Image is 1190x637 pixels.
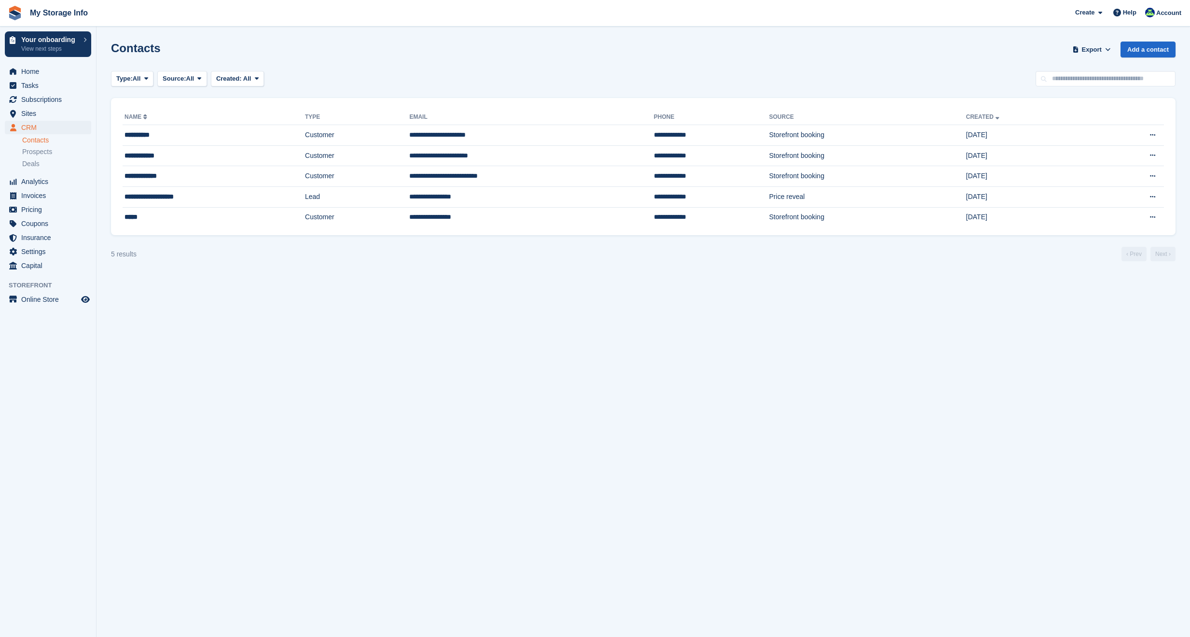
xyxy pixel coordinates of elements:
td: Customer [305,207,409,227]
span: Storefront [9,281,96,290]
p: Your onboarding [21,36,79,43]
span: Home [21,65,79,78]
span: All [243,75,251,82]
span: Help [1123,8,1136,17]
span: Analytics [21,175,79,188]
span: All [133,74,141,84]
a: menu [5,259,91,272]
span: Tasks [21,79,79,92]
td: Customer [305,166,409,187]
span: Prospects [22,147,52,156]
a: My Storage Info [26,5,92,21]
a: Deals [22,159,91,169]
td: Storefront booking [769,145,966,166]
a: menu [5,121,91,134]
a: menu [5,79,91,92]
nav: Page [1120,247,1177,261]
h1: Contacts [111,42,161,55]
span: Source: [163,74,186,84]
span: All [186,74,194,84]
span: Type: [116,74,133,84]
a: menu [5,93,91,106]
a: menu [5,245,91,258]
span: Export [1082,45,1102,55]
th: Source [769,110,966,125]
a: menu [5,203,91,216]
a: Add a contact [1121,42,1176,57]
a: Contacts [22,136,91,145]
button: Source: All [157,71,207,87]
span: Deals [22,159,40,169]
a: Preview store [80,294,91,305]
span: Created: [216,75,242,82]
a: menu [5,217,91,230]
a: Prospects [22,147,91,157]
td: [DATE] [966,207,1092,227]
a: menu [5,293,91,306]
span: Coupons [21,217,79,230]
th: Phone [654,110,769,125]
td: Storefront booking [769,125,966,146]
a: menu [5,231,91,244]
td: Storefront booking [769,166,966,187]
span: Account [1156,8,1181,18]
span: Online Store [21,293,79,306]
a: Name [125,113,149,120]
button: Created: All [211,71,264,87]
button: Export [1070,42,1113,57]
img: stora-icon-8386f47178a22dfd0bd8f6a31ec36ba5ce8667c1dd55bd0f319d3a0aa187defe.svg [8,6,22,20]
td: Lead [305,186,409,207]
img: Steve Doll [1145,8,1155,17]
span: Insurance [21,231,79,244]
th: Type [305,110,409,125]
a: Your onboarding View next steps [5,31,91,57]
span: Pricing [21,203,79,216]
span: CRM [21,121,79,134]
td: [DATE] [966,125,1092,146]
a: Created [966,113,1001,120]
a: menu [5,189,91,202]
td: [DATE] [966,186,1092,207]
a: Previous [1121,247,1147,261]
span: Sites [21,107,79,120]
span: Subscriptions [21,93,79,106]
p: View next steps [21,44,79,53]
th: Email [409,110,653,125]
span: Invoices [21,189,79,202]
td: Customer [305,145,409,166]
td: Storefront booking [769,207,966,227]
td: Price reveal [769,186,966,207]
span: Settings [21,245,79,258]
a: menu [5,65,91,78]
td: [DATE] [966,145,1092,166]
a: Next [1150,247,1176,261]
a: menu [5,175,91,188]
span: Capital [21,259,79,272]
div: 5 results [111,249,137,259]
button: Type: All [111,71,153,87]
a: menu [5,107,91,120]
td: [DATE] [966,166,1092,187]
span: Create [1075,8,1094,17]
td: Customer [305,125,409,146]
